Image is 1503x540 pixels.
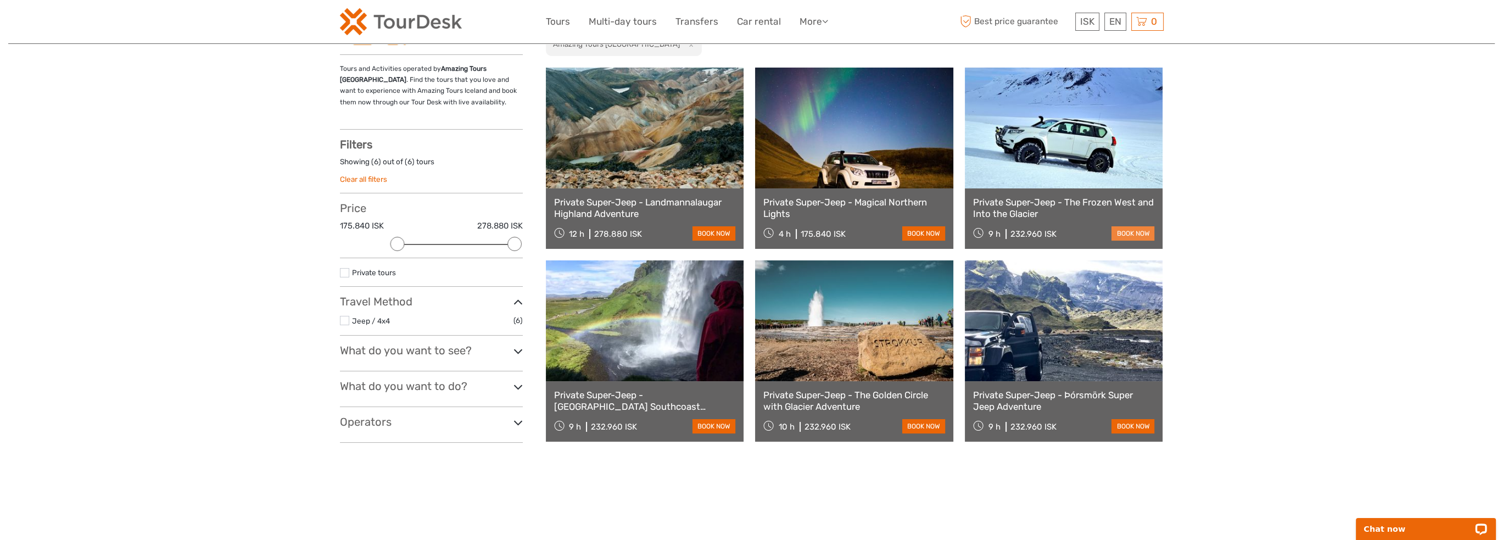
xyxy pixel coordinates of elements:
div: 232.960 ISK [1010,229,1057,239]
a: book now [692,226,735,241]
a: book now [1111,226,1154,241]
label: 278.880 ISK [477,220,523,232]
h3: Price [340,202,523,215]
p: Tours and Activities operated by . Find the tours that you love and want to experience with Amazi... [340,63,523,108]
span: 0 [1149,16,1159,27]
a: Jeep / 4x4 [352,316,390,325]
div: EN [1104,13,1126,31]
a: Car rental [737,14,781,30]
span: 9 h [569,422,581,432]
span: 9 h [988,229,1001,239]
a: Multi-day tours [589,14,657,30]
h2: Amazing Tours [GEOGRAPHIC_DATA] [553,40,680,48]
div: 232.960 ISK [804,422,851,432]
a: book now [902,226,945,241]
button: x [681,38,696,50]
div: 278.880 ISK [594,229,642,239]
h3: What do you want to do? [340,380,523,393]
a: book now [692,419,735,433]
a: Private Super-Jeep - [GEOGRAPHIC_DATA] Southcoast Adventure [554,389,736,412]
a: Private Super-Jeep - Landmannalaugar Highland Adventure [554,197,736,219]
span: 9 h [988,422,1001,432]
a: book now [1111,419,1154,433]
h3: Travel Method [340,295,523,308]
h3: Operators [340,415,523,428]
a: Private tours [352,268,396,277]
div: 232.960 ISK [591,422,637,432]
div: 175.840 ISK [801,229,846,239]
label: 175.840 ISK [340,220,384,232]
div: 232.960 ISK [1010,422,1057,432]
iframe: LiveChat chat widget [1349,505,1503,540]
a: Tours [546,14,570,30]
span: 10 h [779,422,795,432]
img: 120-15d4194f-c635-41b9-a512-a3cb382bfb57_logo_small.png [340,8,462,35]
div: Showing ( ) out of ( ) tours [340,157,523,174]
a: Clear all filters [340,175,387,183]
a: More [800,14,828,30]
a: Private Super-Jeep - The Frozen West and Into the Glacier [973,197,1155,219]
span: (6) [513,314,523,327]
span: ISK [1080,16,1094,27]
h3: What do you want to see? [340,344,523,357]
strong: Filters [340,138,372,151]
strong: Amazing Tours [GEOGRAPHIC_DATA] [340,65,487,83]
a: book now [902,419,945,433]
a: Private Super-Jeep - Magical Northern Lights [763,197,945,219]
a: Private Super-Jeep - The Golden Circle with Glacier Adventure [763,389,945,412]
span: 4 h [779,229,791,239]
span: Best price guarantee [958,13,1072,31]
label: 6 [407,157,412,167]
span: 12 h [569,229,584,239]
label: 6 [374,157,378,167]
a: Private Super-Jeep - Þórsmörk Super Jeep Adventure [973,389,1155,412]
a: Transfers [675,14,718,30]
